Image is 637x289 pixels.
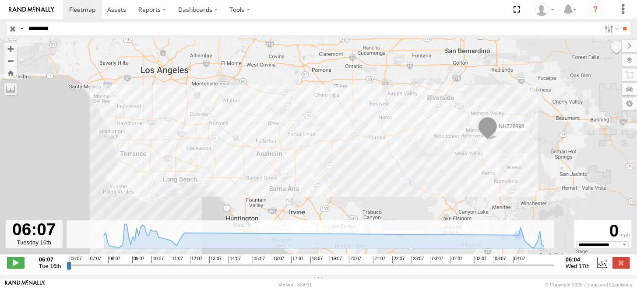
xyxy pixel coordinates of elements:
[601,22,620,35] label: Search Filter Options
[349,256,361,263] span: 20:07
[70,256,82,263] span: 06:07
[4,67,17,79] button: Zoom Home
[513,256,525,263] span: 04:07
[412,256,424,263] span: 23:07
[310,256,323,263] span: 18:07
[209,256,222,263] span: 13:07
[272,256,284,263] span: 16:07
[586,282,632,287] a: Terms and Conditions
[450,256,462,263] span: 01:07
[151,256,164,263] span: 10:07
[494,256,506,263] span: 03:07
[622,97,637,110] label: Map Settings
[253,256,265,263] span: 15:07
[566,256,590,263] strong: 06:04
[278,282,312,287] div: Version: 308.01
[18,22,25,35] label: Search Query
[576,221,630,241] div: 0
[7,257,25,268] label: Play/Stop
[532,3,557,16] div: Zulema McIntosch
[588,3,602,17] i: ?
[392,256,405,263] span: 22:07
[612,257,630,268] label: Close
[475,256,487,263] span: 02:07
[39,256,61,263] strong: 06:07
[108,256,120,263] span: 08:07
[190,256,202,263] span: 12:07
[4,83,17,95] label: Measure
[5,280,45,289] a: Visit our Website
[89,256,101,263] span: 07:07
[499,123,524,129] span: NHZ26898
[291,256,303,263] span: 17:07
[330,256,342,263] span: 19:07
[171,256,183,263] span: 11:07
[4,55,17,67] button: Zoom out
[229,256,241,263] span: 14:07
[431,256,443,263] span: 00:07
[9,7,54,13] img: rand-logo.svg
[39,263,61,269] span: Tue 16th Sep 2025
[373,256,385,263] span: 21:07
[132,256,144,263] span: 09:07
[4,43,17,55] button: Zoom in
[545,282,632,287] div: © Copyright 2025 -
[566,263,590,269] span: Wed 17th Sep 2025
